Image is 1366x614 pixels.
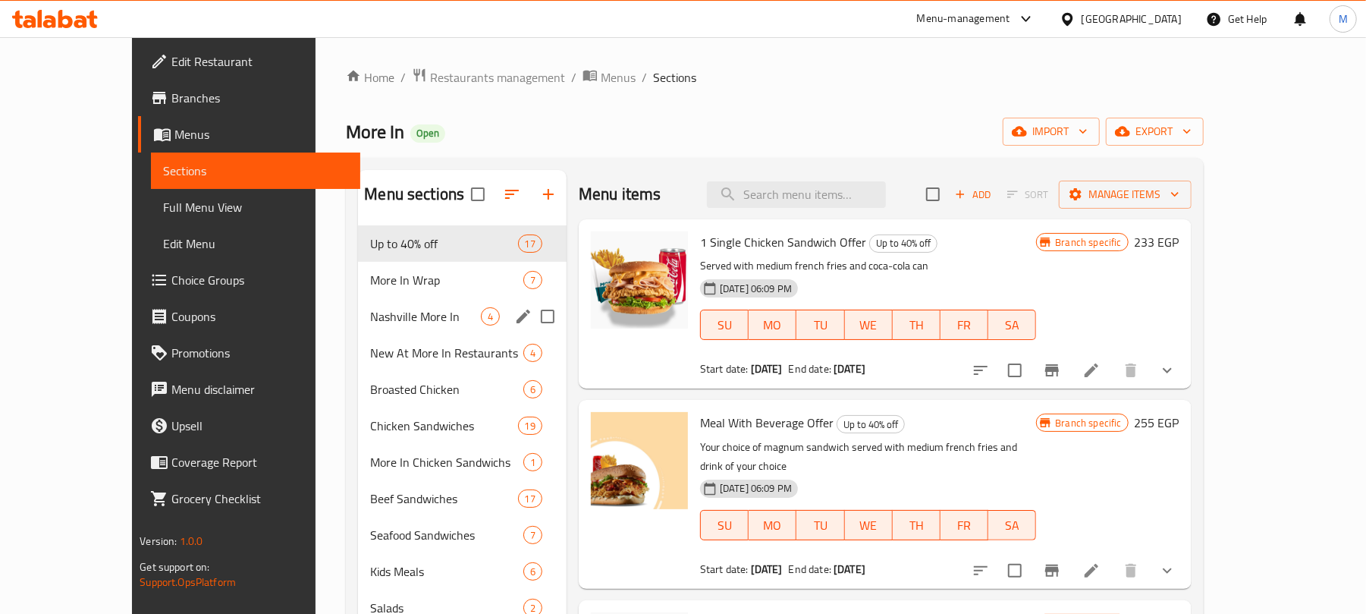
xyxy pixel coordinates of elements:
span: Start date: [700,359,749,379]
span: Add [953,186,994,203]
div: Up to 40% off [869,235,937,253]
span: Promotions [171,344,348,362]
span: Choice Groups [171,271,348,289]
span: Branch specific [1049,235,1127,250]
span: Select section first [997,183,1059,206]
button: show more [1149,553,1185,589]
div: New At More In Restaurants [370,344,523,362]
span: Sort sections [494,176,530,213]
li: / [642,68,647,87]
span: Meal With Beverage Offer [700,411,834,434]
div: items [523,380,542,398]
span: Beef Sandwiches [370,490,517,508]
a: Menus [583,68,636,87]
button: Add section [530,176,567,213]
span: End date: [789,559,831,579]
span: Version: [140,531,177,551]
p: Your choice of magnum sandwich served with medium french fries and drink of your choice [700,438,1036,476]
a: Choice Groups [138,262,360,298]
span: import [1015,122,1088,141]
span: 7 [524,273,542,288]
button: TU [796,510,844,540]
button: import [1003,118,1100,146]
span: TU [802,314,838,336]
span: 4 [482,310,499,324]
span: Select all sections [462,178,494,210]
span: More In Wrap [370,271,523,289]
div: items [523,526,542,544]
span: 1.0.0 [180,531,203,551]
span: FR [947,515,982,537]
svg: Show Choices [1158,361,1176,379]
span: export [1118,122,1192,141]
span: Upsell [171,417,348,435]
a: Menus [138,116,360,153]
div: Up to 40% off [837,415,905,433]
button: TU [796,310,844,340]
a: Branches [138,80,360,116]
b: [DATE] [751,359,783,379]
span: WE [851,515,887,537]
span: Up to 40% off [370,235,517,253]
button: TH [893,510,940,540]
div: Chicken Sandwiches19 [358,408,567,444]
b: [DATE] [834,559,865,579]
a: Edit Restaurant [138,43,360,80]
div: Nashville More In4edit [358,298,567,335]
span: Restaurants management [430,68,565,87]
span: 6 [524,383,542,397]
b: [DATE] [834,359,865,379]
span: Seafood Sandwiches [370,526,523,544]
div: Beef Sandwiches17 [358,480,567,517]
svg: Show Choices [1158,562,1176,580]
li: / [571,68,576,87]
span: Coupons [171,307,348,326]
a: Edit Menu [151,225,360,262]
span: Edit Menu [163,235,348,253]
span: Select to update [999,555,1031,587]
span: 17 [519,237,542,251]
span: 6 [524,565,542,579]
span: Full Menu View [163,198,348,216]
nav: breadcrumb [346,68,1203,87]
span: 4 [524,346,542,361]
span: Sections [653,68,696,87]
div: [GEOGRAPHIC_DATA] [1082,11,1182,27]
a: Edit menu item [1082,361,1101,379]
div: More In Wrap7 [358,262,567,298]
b: [DATE] [751,559,783,579]
span: Chicken Sandwiches [370,417,517,435]
li: / [400,68,406,87]
div: items [523,562,542,581]
a: Restaurants management [412,68,565,87]
span: Coverage Report [171,453,348,471]
div: items [523,271,542,289]
div: Seafood Sandwiches7 [358,517,567,553]
a: Edit menu item [1082,562,1101,580]
span: Start date: [700,559,749,579]
button: SU [700,310,749,340]
a: Grocery Checklist [138,480,360,517]
input: search [707,181,886,208]
span: M [1339,11,1348,27]
span: SU [707,314,743,336]
div: More In Chicken Sandwichs [370,453,523,471]
a: Support.OpsPlatform [140,572,236,592]
button: SU [700,510,749,540]
span: FR [947,314,982,336]
span: Branches [171,89,348,107]
span: Up to 40% off [837,416,904,433]
span: Open [410,127,445,140]
span: 1 [524,455,542,470]
h6: 255 EGP [1135,412,1179,433]
span: Select to update [999,354,1031,386]
span: 7 [524,528,542,543]
span: 19 [519,419,542,433]
div: Broasted Chicken [370,380,523,398]
span: Menus [601,68,636,87]
button: SA [988,510,1036,540]
button: show more [1149,352,1185,389]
